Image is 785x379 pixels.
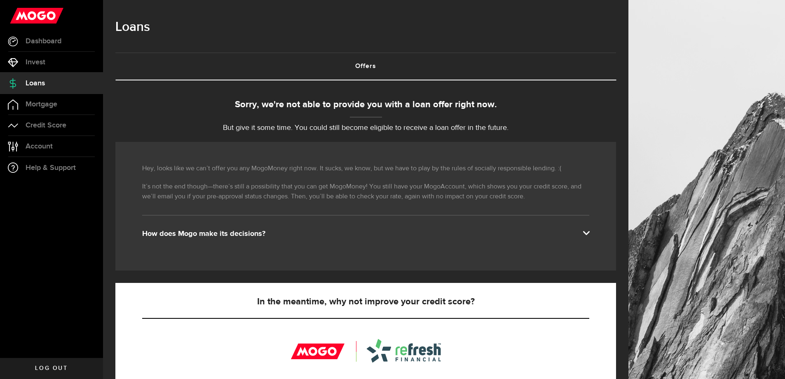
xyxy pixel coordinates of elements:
ul: Tabs Navigation [115,52,616,80]
span: Help & Support [26,164,76,172]
span: Invest [26,59,45,66]
span: Mortgage [26,101,57,108]
p: Hey, looks like we can’t offer you any MogoMoney right now. It sucks, we know, but we have to pla... [142,164,589,174]
span: Log out [35,365,68,371]
a: Offers [115,53,616,80]
p: But give it some time. You could still become eligible to receive a loan offer in the future. [115,122,616,134]
iframe: LiveChat chat widget [750,344,785,379]
span: Credit Score [26,122,66,129]
span: Loans [26,80,45,87]
h5: In the meantime, why not improve your credit score? [142,297,589,307]
p: It’s not the end though—there’s still a possibility that you can get MogoMoney! You still have yo... [142,182,589,202]
span: Account [26,143,53,150]
div: How does Mogo make its decisions? [142,229,589,239]
h1: Loans [115,16,616,38]
div: Sorry, we're not able to provide you with a loan offer right now. [115,98,616,112]
span: Dashboard [26,38,61,45]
